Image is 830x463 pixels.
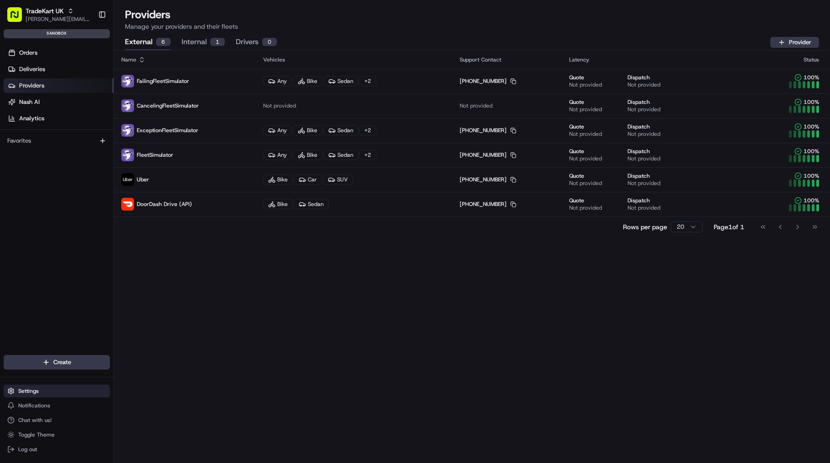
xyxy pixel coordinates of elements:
span: Nash AI [19,98,40,106]
span: • [76,141,79,148]
span: Not provided [628,106,660,113]
div: 6 [156,38,171,46]
div: We're available if you need us! [41,96,125,103]
div: Bike [293,125,322,135]
span: Not provided [569,155,602,162]
div: + 2 [359,150,376,160]
button: [PERSON_NAME][EMAIL_ADDRESS][PERSON_NAME][DOMAIN_NAME] [26,15,91,23]
div: Any [263,125,292,135]
span: Dispatch [628,197,650,204]
span: Not provided [628,130,660,138]
div: Sedan [323,76,358,86]
span: Not provided [569,204,602,211]
span: Quote [569,98,584,106]
span: Knowledge Base [18,203,70,212]
p: Manage your providers and their fleets [125,22,819,31]
img: FleetSimulator.png [121,149,134,161]
div: Any [263,150,292,160]
div: Bike [293,76,322,86]
img: uber-new-logo.jpeg [121,173,134,186]
span: Quote [569,123,584,130]
img: doordash_logo_red.png [121,198,134,211]
span: Quote [569,197,584,204]
a: Deliveries [4,62,114,77]
span: Uber [137,176,149,183]
button: Toggle Theme [4,428,110,441]
img: Masood Aslam [9,132,24,147]
span: 9:10 AM [81,165,103,173]
div: Start new chat [41,87,150,96]
a: 💻API Documentation [73,200,150,216]
span: Dispatch [628,148,650,155]
div: 📗 [9,204,16,211]
span: 9:12 AM [81,141,103,148]
span: DoorDash Drive (API) [137,201,192,208]
span: Not provided [569,106,602,113]
span: Notifications [18,402,50,409]
button: Notifications [4,399,110,412]
div: sandbox [4,29,110,38]
span: FleetSimulator [137,151,173,159]
button: External [125,35,171,50]
span: Quote [569,148,584,155]
div: Latency [569,56,746,63]
span: Toggle Theme [18,431,55,438]
div: Bike [293,150,322,160]
div: 0 [262,38,277,46]
button: Provider [770,37,819,48]
span: Not provided [263,102,296,109]
span: [PERSON_NAME] [28,141,74,148]
span: Orders [19,49,37,57]
span: Log out [18,446,37,453]
a: Nash AI [4,95,114,109]
input: Clear [24,58,150,68]
div: Vehicles [263,56,445,63]
div: Car [294,175,322,185]
span: Dispatch [628,123,650,130]
a: Powered byPylon [64,225,110,232]
div: Status [760,56,823,63]
div: Bike [263,175,293,185]
span: 100 % [804,98,819,106]
div: [PHONE_NUMBER] [460,77,516,85]
img: Grace Nketiah [9,157,24,171]
button: See all [141,116,166,127]
button: TradeKart UK [26,6,64,15]
img: 4281594248423_2fcf9dad9f2a874258b8_72.png [19,87,36,103]
span: API Documentation [86,203,146,212]
span: Not provided [628,81,660,88]
span: Pylon [91,226,110,232]
span: Dispatch [628,74,650,81]
span: • [76,165,79,173]
span: [PERSON_NAME] [28,165,74,173]
div: 1 [210,38,225,46]
img: FleetSimulator.png [121,99,134,112]
span: Providers [19,82,44,90]
span: Deliveries [19,65,45,73]
span: Quote [569,74,584,81]
span: Not provided [460,102,493,109]
div: Sedan [323,150,358,160]
button: Create [4,355,110,370]
div: Past conversations [9,118,58,125]
div: Bike [263,199,293,209]
div: Sedan [323,125,358,135]
span: Not provided [569,180,602,187]
div: Favorites [4,134,110,148]
span: Not provided [628,155,660,162]
button: TradeKart UK[PERSON_NAME][EMAIL_ADDRESS][PERSON_NAME][DOMAIN_NAME] [4,4,94,26]
div: Page 1 of 1 [714,222,744,231]
div: Any [263,76,292,86]
div: [PHONE_NUMBER] [460,151,516,159]
button: Drivers [236,35,277,50]
span: Chat with us! [18,417,52,424]
img: 1736555255976-a54dd68f-1ca7-489b-9aae-adbdc363a1c4 [18,141,26,149]
div: Sedan [294,199,329,209]
img: FleetSimulator.png [121,75,134,87]
button: Chat with us! [4,414,110,427]
span: Dispatch [628,98,650,106]
span: Quote [569,172,584,180]
div: + 2 [359,76,376,86]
